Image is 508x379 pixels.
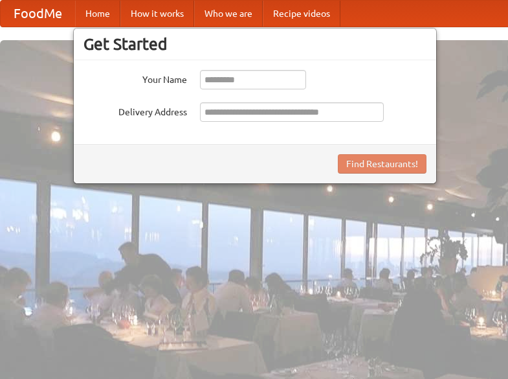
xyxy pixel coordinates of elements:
[83,34,426,54] h3: Get Started
[83,102,187,119] label: Delivery Address
[120,1,194,27] a: How it works
[1,1,75,27] a: FoodMe
[83,70,187,86] label: Your Name
[263,1,340,27] a: Recipe videos
[338,154,426,174] button: Find Restaurants!
[75,1,120,27] a: Home
[194,1,263,27] a: Who we are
